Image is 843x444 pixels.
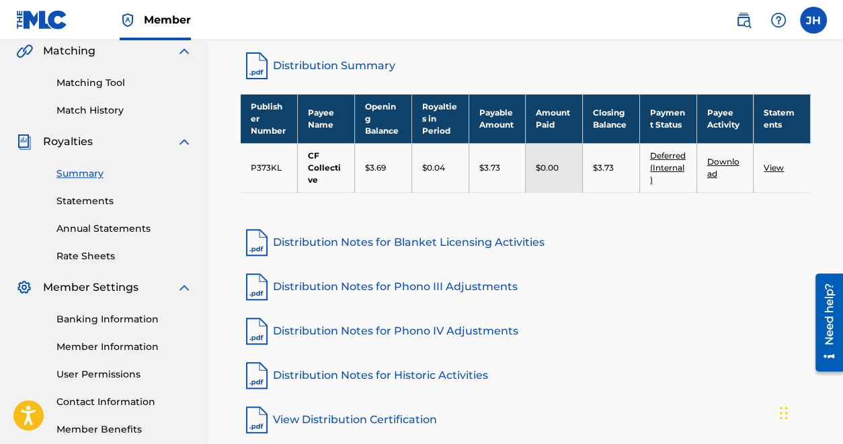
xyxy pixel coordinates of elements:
[43,134,93,150] span: Royalties
[479,162,500,174] p: $3.73
[365,162,386,174] p: $3.69
[411,94,469,143] th: Royalties in Period
[56,340,192,354] a: Member Information
[298,143,355,192] td: CF Collective
[770,12,787,28] img: help
[241,226,273,259] img: pdf
[422,162,445,174] p: $0.04
[16,10,68,30] img: MLC Logo
[56,249,192,263] a: Rate Sheets
[805,268,843,376] iframe: Resource Center
[56,76,192,90] a: Matching Tool
[16,279,32,296] img: Member Settings
[241,226,811,259] a: Distribution Notes for Blanket Licensing Activities
[696,94,754,143] th: Payee Activity
[735,12,752,28] img: search
[469,94,526,143] th: Payable Amount
[780,393,788,433] div: Drag
[241,359,273,392] img: pdf
[56,103,192,118] a: Match History
[144,12,191,28] span: Member
[241,94,298,143] th: Publisher Number
[536,162,559,174] p: $0.00
[241,50,811,82] a: Distribution Summary
[241,404,811,436] a: View Distribution Certification
[241,315,273,347] img: pdf
[16,134,32,150] img: Royalties
[776,380,843,444] iframe: Chat Widget
[730,7,757,34] a: Public Search
[754,94,811,143] th: Statements
[176,134,192,150] img: expand
[707,157,739,179] a: Download
[241,50,273,82] img: distribution-summary-pdf
[120,12,136,28] img: Top Rightsholder
[593,162,614,174] p: $3.73
[241,404,273,436] img: pdf
[56,167,192,181] a: Summary
[56,312,192,326] a: Banking Information
[764,163,784,173] a: View
[583,94,640,143] th: Closing Balance
[650,150,686,185] a: Deferred (Internal)
[56,222,192,236] a: Annual Statements
[298,94,355,143] th: Payee Name
[176,279,192,296] img: expand
[56,423,192,437] a: Member Benefits
[241,315,811,347] a: Distribution Notes for Phono IV Adjustments
[56,194,192,208] a: Statements
[56,367,192,382] a: User Permissions
[800,7,827,34] div: User Menu
[355,94,412,143] th: Opening Balance
[43,279,138,296] span: Member Settings
[43,43,95,59] span: Matching
[241,271,811,303] a: Distribution Notes for Phono III Adjustments
[241,271,273,303] img: pdf
[176,43,192,59] img: expand
[16,43,33,59] img: Matching
[639,94,696,143] th: Payment Status
[56,395,192,409] a: Contact Information
[526,94,583,143] th: Amount Paid
[765,7,792,34] div: Help
[241,359,811,392] a: Distribution Notes for Historic Activities
[241,143,298,192] td: P373KL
